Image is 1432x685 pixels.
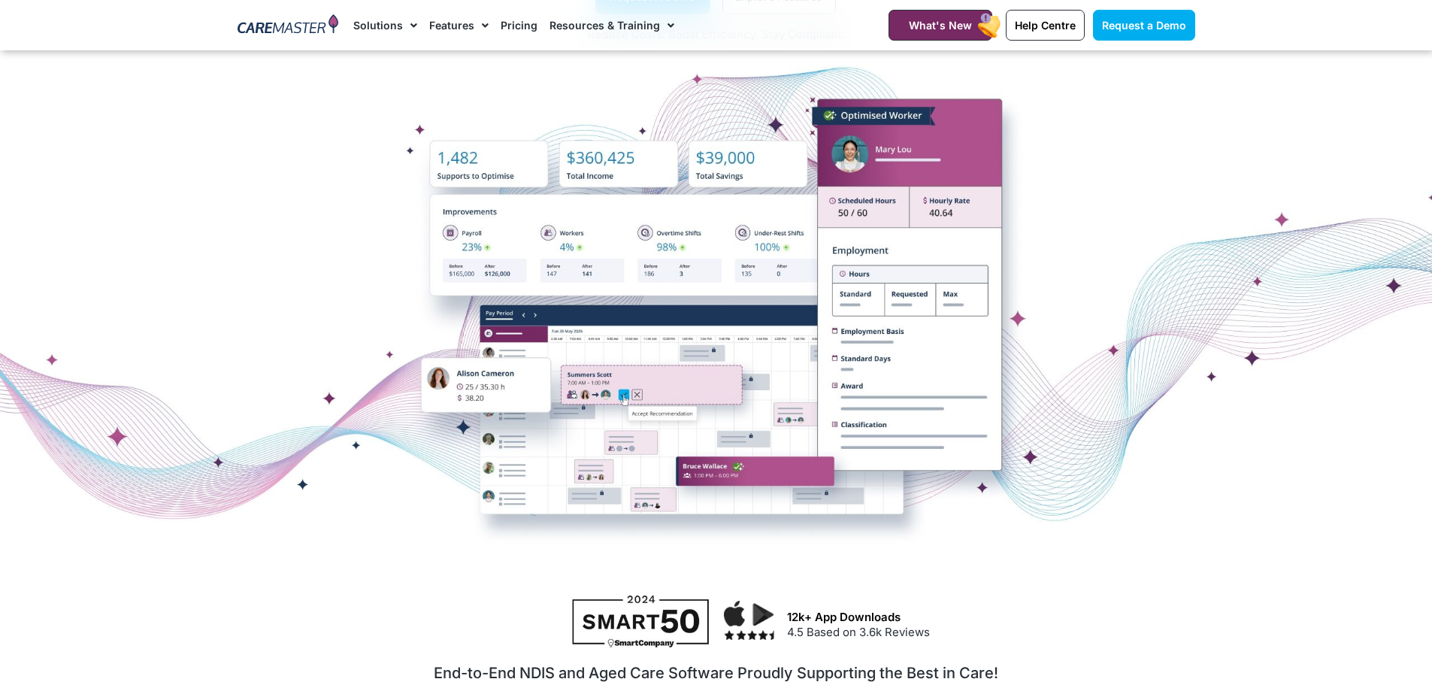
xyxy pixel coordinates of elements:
span: Help Centre [1015,19,1076,32]
img: CareMaster Logo [238,14,339,37]
a: What's New [889,10,992,41]
p: 4.5 Based on 3.6k Reviews [787,624,1187,641]
h2: End-to-End NDIS and Aged Care Software Proudly Supporting the Best in Care! [247,664,1186,682]
h3: 12k+ App Downloads [787,611,1187,624]
a: Help Centre [1006,10,1085,41]
span: What's New [909,19,972,32]
a: Request a Demo [1093,10,1195,41]
span: Request a Demo [1102,19,1186,32]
